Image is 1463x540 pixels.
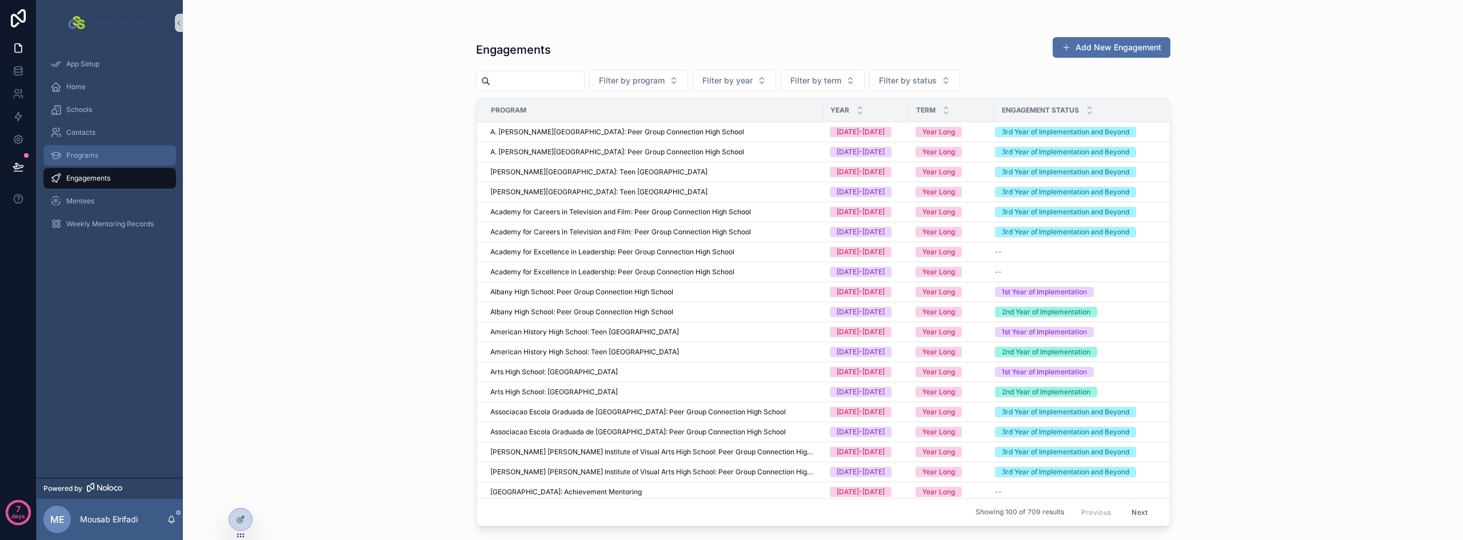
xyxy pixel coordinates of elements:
[490,187,816,197] a: [PERSON_NAME][GEOGRAPHIC_DATA]: Teen [GEOGRAPHIC_DATA]
[1002,327,1087,337] div: 1st Year of Implementation
[490,267,816,277] a: Academy for Excellence in Leadership: Peer Group Connection High School
[916,307,988,317] a: Year Long
[43,191,176,211] a: Mentees
[922,227,955,237] div: Year Long
[1002,207,1129,217] div: 3rd Year of Implementation and Beyond
[490,287,816,297] a: Albany High School: Peer Group Connection High School
[837,187,885,197] div: [DATE]-[DATE]
[1002,167,1129,177] div: 3rd Year of Implementation and Beyond
[922,187,955,197] div: Year Long
[490,207,816,217] a: Academy for Careers in Television and Film: Peer Group Connection High School
[1053,37,1170,58] button: Add New Engagement
[1002,407,1129,417] div: 3rd Year of Implementation and Beyond
[37,478,183,499] a: Powered by
[995,207,1155,217] a: 3rd Year of Implementation and Beyond
[837,367,885,377] div: [DATE]-[DATE]
[995,147,1155,157] a: 3rd Year of Implementation and Beyond
[922,207,955,217] div: Year Long
[50,513,65,526] span: ME
[837,127,885,137] div: [DATE]-[DATE]
[490,227,816,237] a: Academy for Careers in Television and Film: Peer Group Connection High School
[922,407,955,417] div: Year Long
[995,407,1155,417] a: 3rd Year of Implementation and Beyond
[830,307,902,317] a: [DATE]-[DATE]
[11,508,25,524] p: days
[830,106,849,115] span: Year
[830,487,902,497] a: [DATE]-[DATE]
[490,427,816,437] a: Associacao Escola Graduada de [GEOGRAPHIC_DATA]: Peer Group Connection High School
[490,327,816,337] a: American History High School: Teen [GEOGRAPHIC_DATA]
[830,427,902,437] a: [DATE]-[DATE]
[43,122,176,143] a: Contacts
[837,347,885,357] div: [DATE]-[DATE]
[922,287,955,297] div: Year Long
[830,367,902,377] a: [DATE]-[DATE]
[790,75,841,86] span: Filter by term
[837,307,885,317] div: [DATE]-[DATE]
[490,167,816,177] a: [PERSON_NAME][GEOGRAPHIC_DATA]: Teen [GEOGRAPHIC_DATA]
[916,287,988,297] a: Year Long
[16,503,21,515] p: 7
[916,227,988,237] a: Year Long
[1124,503,1156,521] button: Next
[916,347,988,357] a: Year Long
[837,227,885,237] div: [DATE]-[DATE]
[916,407,988,417] a: Year Long
[830,327,902,337] a: [DATE]-[DATE]
[490,427,786,437] span: Associacao Escola Graduada de [GEOGRAPHIC_DATA]: Peer Group Connection High School
[1002,427,1129,437] div: 3rd Year of Implementation and Beyond
[922,307,955,317] div: Year Long
[1002,387,1090,397] div: 2nd Year of Implementation
[66,128,95,137] span: Contacts
[66,14,153,32] img: App logo
[995,487,1155,497] a: --
[43,145,176,166] a: Programs
[1002,106,1079,115] span: Engagement Status
[66,174,110,183] span: Engagements
[916,247,988,257] a: Year Long
[1002,227,1129,237] div: 3rd Year of Implementation and Beyond
[995,367,1155,377] a: 1st Year of Implementation
[702,75,753,86] span: Filter by year
[830,147,902,157] a: [DATE]-[DATE]
[922,267,955,277] div: Year Long
[837,427,885,437] div: [DATE]-[DATE]
[879,75,937,86] span: Filter by status
[916,387,988,397] a: Year Long
[490,367,618,377] span: Arts High School: [GEOGRAPHIC_DATA]
[830,387,902,397] a: [DATE]-[DATE]
[995,467,1155,477] a: 3rd Year of Implementation and Beyond
[837,147,885,157] div: [DATE]-[DATE]
[599,75,665,86] span: Filter by program
[490,407,786,417] span: Associacao Escola Graduada de [GEOGRAPHIC_DATA]: Peer Group Connection High School
[995,267,1002,277] span: --
[830,167,902,177] a: [DATE]-[DATE]
[916,127,988,137] a: Year Long
[916,267,988,277] a: Year Long
[916,467,988,477] a: Year Long
[922,427,955,437] div: Year Long
[916,106,936,115] span: Term
[837,407,885,417] div: [DATE]-[DATE]
[916,207,988,217] a: Year Long
[995,247,1002,257] span: --
[916,447,988,457] a: Year Long
[922,487,955,497] div: Year Long
[995,227,1155,237] a: 3rd Year of Implementation and Beyond
[80,514,138,525] p: Mousab Elrifadi
[43,168,176,189] a: Engagements
[922,127,955,137] div: Year Long
[1002,307,1090,317] div: 2nd Year of Implementation
[66,59,99,69] span: App Setup
[995,327,1155,337] a: 1st Year of Implementation
[916,367,988,377] a: Year Long
[490,447,816,457] a: [PERSON_NAME] [PERSON_NAME] Institute of Visual Arts High School: Peer Group Connection High School
[693,70,776,91] button: Select Button
[490,467,816,477] a: [PERSON_NAME] [PERSON_NAME] Institute of Visual Arts High School: Peer Group Connection High School
[922,367,955,377] div: Year Long
[995,127,1155,137] a: 3rd Year of Implementation and Beyond
[490,147,816,157] a: A. [PERSON_NAME][GEOGRAPHIC_DATA]: Peer Group Connection High School
[589,70,688,91] button: Select Button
